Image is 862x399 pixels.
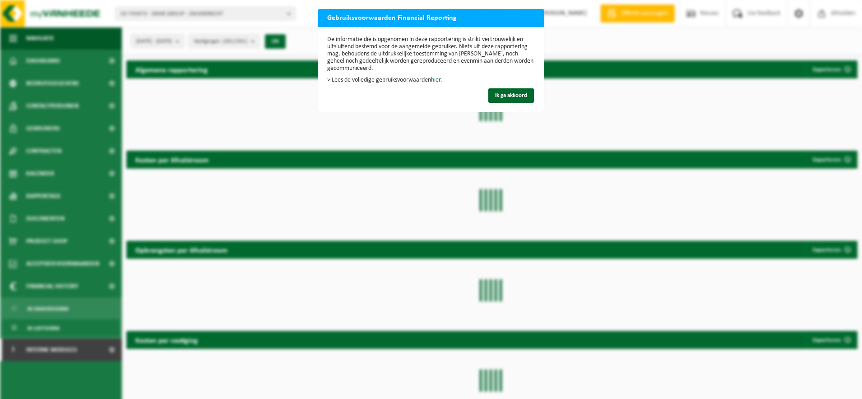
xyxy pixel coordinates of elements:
h2: Gebruiksvoorwaarden Financial Reporting [318,9,466,26]
p: > Lees de volledige gebruiksvoorwaarden . [327,77,535,84]
p: De informatie die is opgenomen in deze rapportering is strikt vertrouwelijk en uitsluitend bestem... [327,36,535,72]
a: hier [431,77,440,83]
span: Ik ga akkoord [495,92,527,98]
button: Ik ga akkoord [488,88,534,103]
